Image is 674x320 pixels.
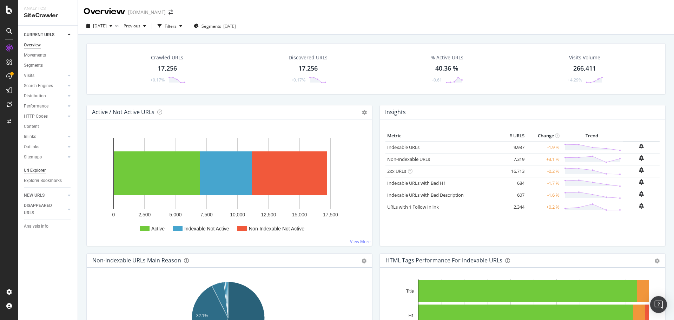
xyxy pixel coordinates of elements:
[155,20,185,32] button: Filters
[24,123,73,130] a: Content
[323,212,338,217] text: 17,500
[230,212,245,217] text: 10,000
[561,131,623,141] th: Trend
[498,131,526,141] th: # URLS
[24,6,72,12] div: Analytics
[526,141,561,154] td: -1.9 %
[24,202,66,217] a: DISAPPEARED URLS
[24,103,66,110] a: Performance
[24,31,66,39] a: CURRENT URLS
[385,107,406,117] h4: Insights
[93,23,107,29] span: 2025 Sep. 25th
[387,156,430,162] a: Non-Indexable URLs
[115,22,121,28] span: vs
[435,64,458,73] div: 40.36 %
[291,77,305,83] div: +0.17%
[92,257,181,264] div: Non-Indexable URLs Main Reason
[24,92,46,100] div: Distribution
[526,153,561,165] td: +3.1 %
[24,167,46,174] div: Url Explorer
[498,165,526,177] td: 16,713
[24,62,43,69] div: Segments
[223,23,236,29] div: [DATE]
[201,23,221,29] span: Segments
[24,52,73,59] a: Movements
[24,31,54,39] div: CURRENT URLS
[24,62,73,69] a: Segments
[498,201,526,213] td: 2,344
[498,153,526,165] td: 7,319
[200,212,213,217] text: 7,500
[138,212,151,217] text: 2,500
[24,72,34,79] div: Visits
[121,20,149,32] button: Previous
[92,131,364,240] svg: A chart.
[406,289,414,294] text: Title
[24,167,73,174] a: Url Explorer
[655,259,660,263] div: gear
[498,141,526,154] td: 9,937
[385,257,502,264] div: HTML Tags Performance for Indexable URLs
[24,143,39,151] div: Outlinks
[184,226,229,231] text: Indexable Not Active
[387,180,446,186] a: Indexable URLs with Bad H1
[362,110,367,115] i: Options
[24,113,66,120] a: HTTP Codes
[151,226,165,231] text: Active
[639,155,644,161] div: bell-plus
[24,192,66,199] a: NEW URLS
[24,143,66,151] a: Outlinks
[151,54,183,61] div: Crawled URLs
[24,41,41,49] div: Overview
[24,177,73,184] a: Explorer Bookmarks
[362,259,366,263] div: gear
[387,204,439,210] a: URLs with 1 Follow Inlink
[526,201,561,213] td: +0.2 %
[639,167,644,173] div: bell-plus
[431,54,463,61] div: % Active URLs
[639,203,644,209] div: bell-plus
[385,131,498,141] th: Metric
[387,144,419,150] a: Indexable URLs
[24,154,66,161] a: Sitemaps
[289,54,328,61] div: Discovered URLs
[24,202,59,217] div: DISAPPEARED URLS
[92,107,154,117] h4: Active / Not Active URLs
[526,177,561,189] td: -1.7 %
[387,168,406,174] a: 2xx URLs
[158,64,177,73] div: 17,256
[168,10,173,15] div: arrow-right-arrow-left
[24,92,66,100] a: Distribution
[24,223,73,230] a: Analysis Info
[409,313,414,318] text: H1
[84,20,115,32] button: [DATE]
[350,239,371,244] a: View More
[650,296,667,313] div: Open Intercom Messenger
[191,20,239,32] button: Segments[DATE]
[24,52,46,59] div: Movements
[298,64,318,73] div: 17,256
[24,113,48,120] div: HTTP Codes
[24,12,72,20] div: SiteCrawler
[24,192,45,199] div: NEW URLS
[568,77,582,83] div: +4.29%
[24,133,36,141] div: Inlinks
[24,82,53,90] div: Search Engines
[573,64,596,73] div: 266,411
[121,23,140,29] span: Previous
[24,72,66,79] a: Visits
[112,212,115,217] text: 0
[498,177,526,189] td: 684
[24,103,48,110] div: Performance
[165,23,177,29] div: Filters
[639,179,644,185] div: bell-plus
[526,131,561,141] th: Change
[292,212,307,217] text: 15,000
[432,77,442,83] div: -0.61
[526,189,561,201] td: -1.6 %
[498,189,526,201] td: 607
[24,41,73,49] a: Overview
[170,212,182,217] text: 5,000
[387,192,464,198] a: Indexable URLs with Bad Description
